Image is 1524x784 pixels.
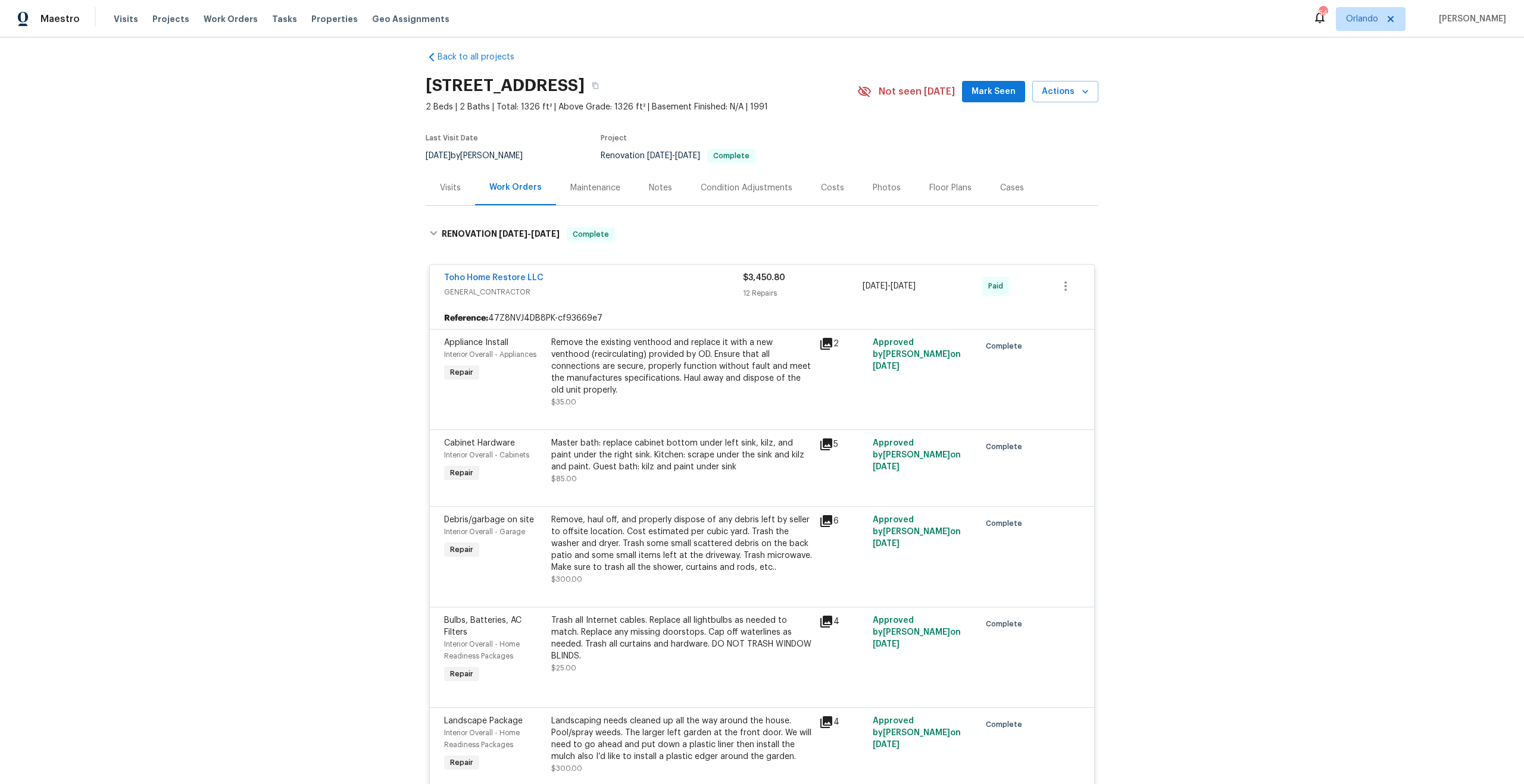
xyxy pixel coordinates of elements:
[426,215,1098,253] div: RENOVATION [DATE]-[DATE]Complete
[873,717,961,749] span: Approved by [PERSON_NAME] on
[1319,7,1327,19] div: 54
[551,765,582,772] span: $300.00
[430,308,1094,329] div: 47Z8NVJ4DB8PK-cf93669e7
[499,230,560,238] span: -
[551,664,576,672] span: $25.00
[445,366,478,378] span: Repair
[601,152,755,160] span: Renovation
[819,337,866,351] div: 2
[1000,182,1024,194] div: Cases
[873,640,900,648] span: [DATE]
[444,351,536,358] span: Interior Overall - Appliances
[426,152,451,160] span: [DATE]
[444,338,508,347] span: Appliance Install
[929,182,972,194] div: Floor Plans
[819,514,866,528] div: 6
[585,75,606,96] button: Copy Address
[819,715,866,729] div: 4
[708,152,754,159] span: Complete
[551,576,582,583] span: $300.00
[863,280,916,292] span: -
[1032,81,1098,103] button: Actions
[551,399,576,406] span: $35.00
[551,437,812,473] div: Master bath: replace cabinet bottom under left sink, kilz, and paint under the right sink. Kitche...
[986,518,1027,529] span: Complete
[1434,13,1506,25] span: [PERSON_NAME]
[962,81,1025,103] button: Mark Seen
[311,13,358,25] span: Properties
[647,152,672,160] span: [DATE]
[445,668,478,680] span: Repair
[601,134,627,142] span: Project
[819,614,866,629] div: 4
[445,467,478,479] span: Repair
[445,757,478,769] span: Repair
[873,516,961,548] span: Approved by [PERSON_NAME] on
[272,15,297,23] span: Tasks
[372,13,449,25] span: Geo Assignments
[568,228,614,240] span: Complete
[986,719,1027,730] span: Complete
[1346,13,1378,25] span: Orlando
[819,437,866,451] div: 5
[444,274,544,282] a: Toho Home Restore LLC
[444,286,743,298] span: GENERAL_CONTRACTOR
[444,641,520,660] span: Interior Overall - Home Readiness Packages
[551,475,577,482] span: $85.00
[821,182,844,194] div: Costs
[444,717,523,725] span: Landscape Package
[873,182,901,194] div: Photos
[986,441,1027,453] span: Complete
[743,274,785,282] span: $3,450.80
[114,13,138,25] span: Visits
[444,439,515,447] span: Cabinet Hardware
[873,540,900,548] span: [DATE]
[442,227,560,242] h6: RENOVATION
[551,715,812,763] div: Landscaping needs cleaned up all the way around the house. Pool/spray weeds. The larger left gard...
[426,51,540,63] a: Back to all projects
[440,182,461,194] div: Visits
[444,616,521,636] span: Bulbs, Batteries, AC Filters
[1042,84,1089,99] span: Actions
[426,80,585,92] h2: [STREET_ADDRESS]
[675,152,700,160] span: [DATE]
[873,362,900,371] span: [DATE]
[701,182,792,194] div: Condition Adjustments
[988,280,1008,292] span: Paid
[972,84,1016,99] span: Mark Seen
[444,516,534,524] span: Debris/garbage on site
[444,451,529,459] span: Interior Overall - Cabinets
[499,230,527,238] span: [DATE]
[152,13,189,25] span: Projects
[986,340,1027,352] span: Complete
[444,729,520,748] span: Interior Overall - Home Readiness Packages
[40,13,80,25] span: Maestro
[426,101,857,113] span: 2 Beds | 2 Baths | Total: 1326 ft² | Above Grade: 1326 ft² | Basement Finished: N/A | 1991
[743,287,863,299] div: 12 Repairs
[444,312,488,324] b: Reference:
[570,182,620,194] div: Maintenance
[551,514,812,573] div: Remove, haul off, and properly dispose of any debris left by seller to offsite location. Cost est...
[649,182,672,194] div: Notes
[551,614,812,662] div: Trash all Internet cables. Replace all lightbulbs as needed to match. Replace any missing doorsto...
[863,282,888,290] span: [DATE]
[873,439,961,471] span: Approved by [PERSON_NAME] on
[531,230,560,238] span: [DATE]
[551,337,812,396] div: Remove the existing venthood and replace it with a new venthood (recirculating) provided by OD. E...
[204,13,258,25] span: Work Orders
[647,152,700,160] span: -
[489,181,542,193] div: Work Orders
[873,616,961,648] span: Approved by [PERSON_NAME] on
[879,86,955,98] span: Not seen [DATE]
[445,544,478,556] span: Repair
[891,282,916,290] span: [DATE]
[426,134,478,142] span: Last Visit Date
[873,463,900,471] span: [DATE]
[873,338,961,371] span: Approved by [PERSON_NAME] on
[986,618,1027,630] span: Complete
[444,528,525,535] span: Interior Overall - Garage
[426,149,537,163] div: by [PERSON_NAME]
[873,741,900,749] span: [DATE]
